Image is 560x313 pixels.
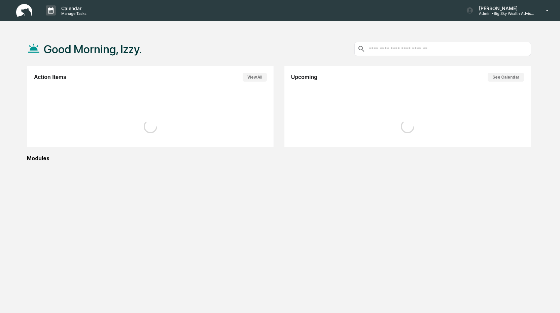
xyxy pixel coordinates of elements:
h2: Upcoming [291,74,317,80]
p: Calendar [56,5,90,11]
p: [PERSON_NAME] [474,5,536,11]
p: Manage Tasks [56,11,90,16]
h1: Good Morning, Izzy. [44,42,142,56]
h2: Action Items [34,74,66,80]
button: View All [243,73,267,82]
div: Modules [27,155,531,162]
img: logo [16,4,32,17]
button: See Calendar [488,73,524,82]
p: Admin • Big Sky Wealth Advisors [474,11,536,16]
